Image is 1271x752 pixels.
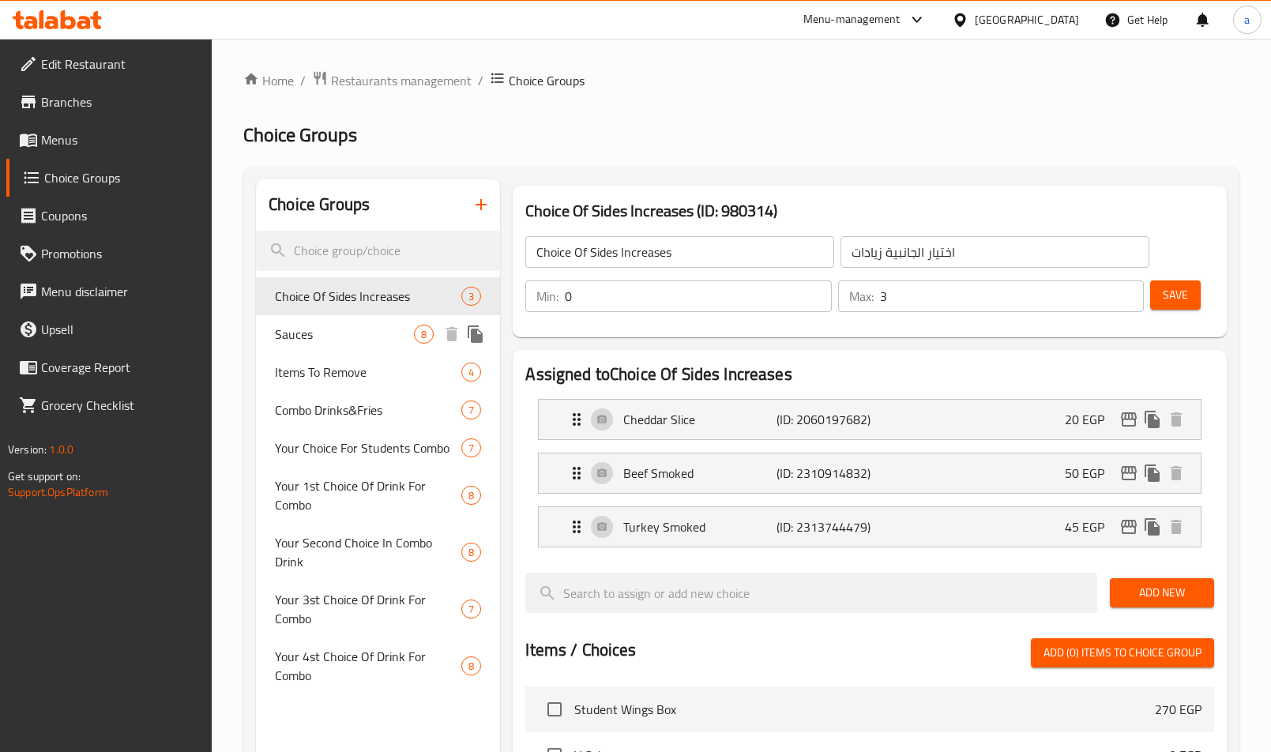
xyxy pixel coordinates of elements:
span: Grocery Checklist [41,396,200,415]
span: Combo Drinks&Fries [275,400,461,419]
div: Your 4st Choice Of Drink For Combo8 [256,637,500,694]
div: Choices [461,287,481,306]
button: duplicate [1141,461,1164,485]
span: Save [1163,285,1188,305]
a: Upsell [6,310,212,348]
span: Your 3st Choice Of Drink For Combo [275,590,461,628]
div: Choices [461,363,481,382]
span: 7 [462,441,480,456]
a: Menus [6,121,212,159]
p: 270 EGP [1155,700,1201,719]
div: Expand [539,400,1201,439]
a: Home [243,71,294,90]
div: Your 3st Choice Of Drink For Combo7 [256,581,500,637]
li: Expand [525,500,1214,554]
span: Choice Groups [509,71,585,90]
p: 45 EGP [1065,517,1117,536]
span: 4 [462,365,480,380]
div: Items To Remove4 [256,353,500,391]
a: Menu disclaimer [6,273,212,310]
span: Items To Remove [275,363,461,382]
button: delete [440,322,464,346]
div: Your Second Choice In Combo Drink8 [256,524,500,581]
span: Sauces [275,325,414,344]
a: Support.OpsPlatform [8,482,108,502]
h2: Items / Choices [525,638,636,662]
span: Choice Groups [44,168,200,187]
button: duplicate [1141,408,1164,431]
span: Your Second Choice In Combo Drink [275,533,461,571]
span: Promotions [41,244,200,263]
div: Expand [539,507,1201,547]
p: Max: [849,287,874,306]
p: (ID: 2310914832) [777,464,878,483]
span: Menus [41,130,200,149]
div: [GEOGRAPHIC_DATA] [975,11,1079,28]
div: Choices [461,486,481,505]
div: Choices [414,325,434,344]
span: Version: [8,439,47,460]
span: Choice Groups [243,117,357,152]
div: Choices [461,600,481,619]
div: Choices [461,438,481,457]
li: / [478,71,483,90]
p: 50 EGP [1065,464,1117,483]
p: Cheddar Slice [623,410,776,429]
button: delete [1164,461,1188,485]
span: Add (0) items to choice group [1043,643,1201,663]
nav: breadcrumb [243,70,1239,91]
a: Branches [6,83,212,121]
button: edit [1117,461,1141,485]
span: 8 [462,659,480,674]
p: 20 EGP [1065,410,1117,429]
span: Coupons [41,206,200,225]
a: Choice Groups [6,159,212,197]
div: Menu-management [803,10,901,29]
span: Your 1st Choice Of Drink For Combo [275,476,461,514]
span: Choice Of Sides Increases [275,287,461,306]
li: Expand [525,446,1214,500]
div: Choice Of Sides Increases3 [256,277,500,315]
p: (ID: 2060197682) [777,410,878,429]
span: 8 [462,545,480,560]
button: Add (0) items to choice group [1031,638,1214,667]
span: 8 [415,327,433,342]
button: Save [1150,280,1201,310]
span: Your 4st Choice Of Drink For Combo [275,647,461,685]
div: Your Choice For Students Combo7 [256,429,500,467]
span: Branches [41,92,200,111]
span: Select choice [538,693,571,726]
p: Turkey Smoked [623,517,776,536]
a: Edit Restaurant [6,45,212,83]
span: Coverage Report [41,358,200,377]
button: Add New [1110,578,1214,607]
span: 7 [462,602,480,617]
a: Coverage Report [6,348,212,386]
span: 1.0.0 [49,439,73,460]
span: Menu disclaimer [41,282,200,301]
span: 7 [462,403,480,418]
span: Edit Restaurant [41,55,200,73]
input: search [256,231,500,271]
h2: Choice Groups [269,193,370,216]
a: Coupons [6,197,212,235]
a: Grocery Checklist [6,386,212,424]
span: 8 [462,488,480,503]
a: Promotions [6,235,212,273]
p: Beef Smoked [623,464,776,483]
button: edit [1117,515,1141,539]
div: Choices [461,400,481,419]
span: 3 [462,289,480,304]
button: delete [1164,408,1188,431]
a: Restaurants management [312,70,472,91]
p: Min: [536,287,558,306]
button: delete [1164,515,1188,539]
li: Expand [525,393,1214,446]
span: a [1244,11,1250,28]
button: duplicate [1141,515,1164,539]
span: Get support on: [8,466,81,487]
button: edit [1117,408,1141,431]
span: Add New [1122,583,1201,603]
li: / [300,71,306,90]
div: Your 1st Choice Of Drink For Combo8 [256,467,500,524]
